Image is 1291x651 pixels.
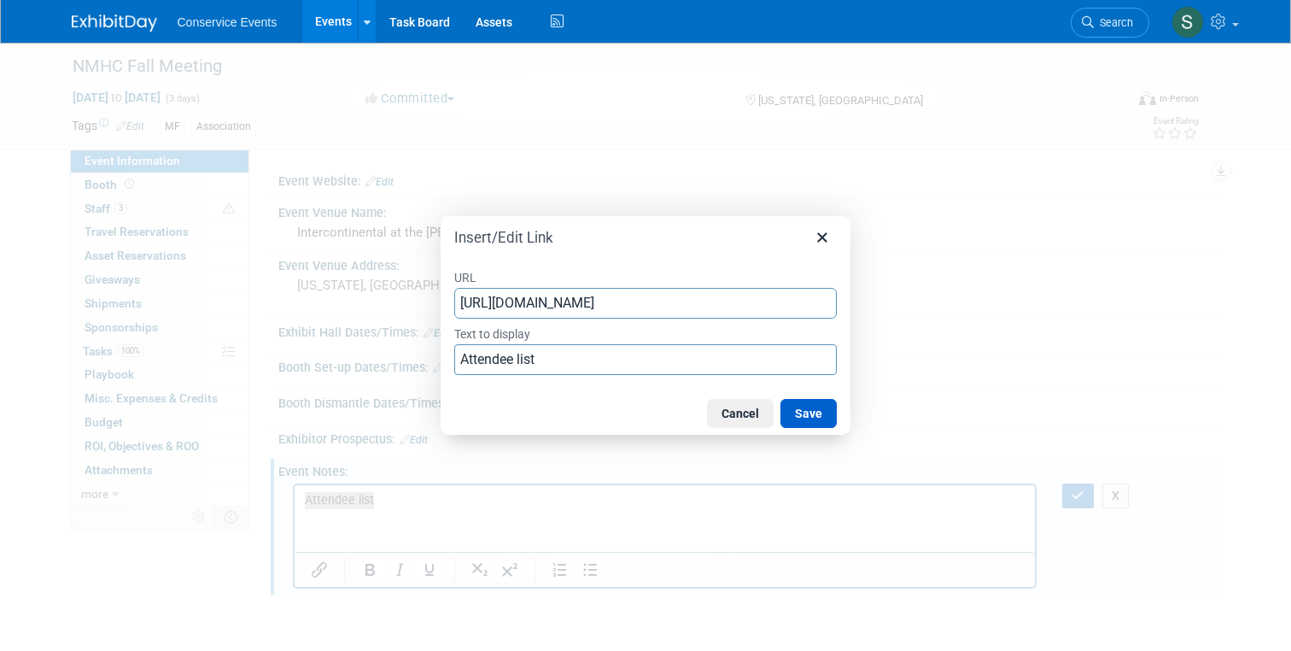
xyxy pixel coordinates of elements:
label: Text to display [454,322,837,344]
button: Cancel [707,399,774,428]
div: Insert/Edit Link [441,216,850,435]
p: Attendee list [10,7,732,24]
img: Savannah Doctor [1171,6,1204,38]
button: Save [780,399,837,428]
button: Close [808,223,837,252]
a: Search [1071,8,1149,38]
label: URL [454,266,837,288]
body: Rich Text Area. Press ALT-0 for help. [9,7,733,24]
h1: Insert/Edit Link [454,228,553,247]
img: ExhibitDay [72,15,157,32]
span: Conservice Events [178,15,277,29]
span: Search [1094,16,1133,29]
